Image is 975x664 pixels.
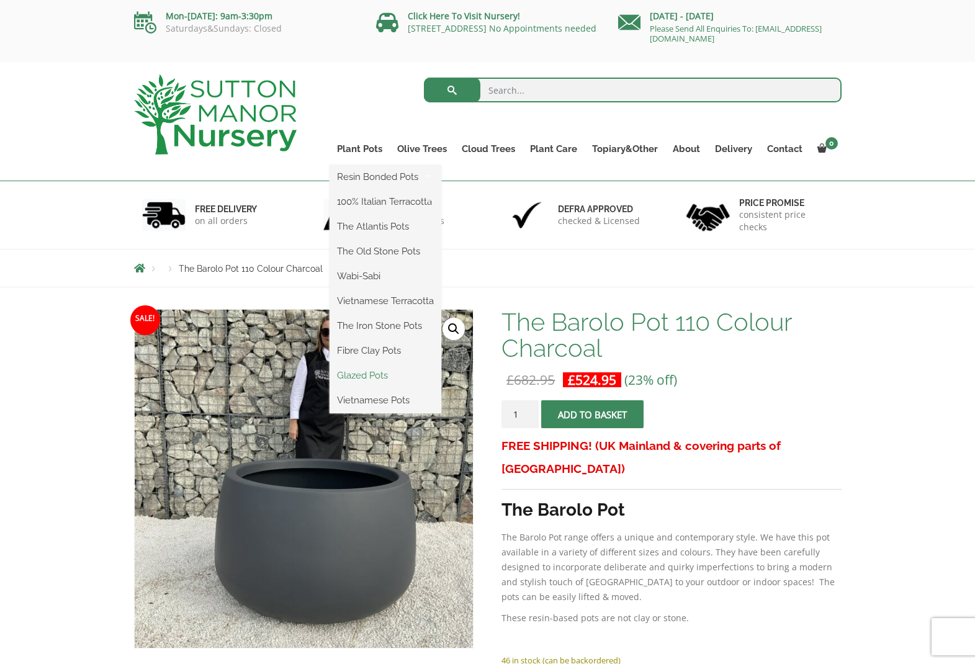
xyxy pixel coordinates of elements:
[330,217,441,236] a: The Atlantis Pots
[506,371,514,388] span: £
[541,400,644,428] button: Add to basket
[501,530,841,604] p: The Barolo Pot range offers a unique and contemporary style. We have this pot available in a vari...
[134,9,357,24] p: Mon-[DATE]: 9am-3:30pm
[505,199,549,231] img: 3.jpg
[558,204,640,215] h6: Defra approved
[739,209,833,233] p: consistent price checks
[810,140,842,158] a: 0
[585,140,665,158] a: Topiary&Other
[708,140,760,158] a: Delivery
[558,215,640,227] p: checked & Licensed
[390,140,454,158] a: Olive Trees
[501,611,841,626] p: These resin-based pots are not clay or stone.
[408,22,596,34] a: [STREET_ADDRESS] No Appointments needed
[330,366,441,385] a: Glazed Pots
[142,199,186,231] img: 1.jpg
[195,204,257,215] h6: FREE DELIVERY
[179,264,323,274] span: The Barolo Pot 110 Colour Charcoal
[134,263,842,273] nav: Breadcrumbs
[330,192,441,211] a: 100% Italian Terracotta
[665,140,708,158] a: About
[568,371,616,388] bdi: 524.95
[134,24,357,34] p: Saturdays&Sundays: Closed
[686,196,730,234] img: 4.jpg
[473,310,811,648] img: The Barolo Pot 110 Colour Charcoal - IMG 8049 scaled
[506,371,555,388] bdi: 682.95
[130,305,160,335] span: Sale!
[330,341,441,360] a: Fibre Clay Pots
[760,140,810,158] a: Contact
[739,197,833,209] h6: Price promise
[330,242,441,261] a: The Old Stone Pots
[501,500,625,520] strong: The Barolo Pot
[523,140,585,158] a: Plant Care
[195,215,257,227] p: on all orders
[330,140,390,158] a: Plant Pots
[330,316,441,335] a: The Iron Stone Pots
[501,434,841,480] h3: FREE SHIPPING! (UK Mainland & covering parts of [GEOGRAPHIC_DATA])
[501,309,841,361] h1: The Barolo Pot 110 Colour Charcoal
[134,74,297,155] img: logo
[618,9,842,24] p: [DATE] - [DATE]
[624,371,677,388] span: (23% off)
[568,371,575,388] span: £
[443,318,465,340] a: View full-screen image gallery
[454,140,523,158] a: Cloud Trees
[323,199,367,231] img: 2.jpg
[650,23,822,44] a: Please Send All Enquiries To: [EMAIL_ADDRESS][DOMAIN_NAME]
[330,391,441,410] a: Vietnamese Pots
[330,267,441,285] a: Wabi-Sabi
[330,292,441,310] a: Vietnamese Terracotta
[330,168,441,186] a: Resin Bonded Pots
[424,78,842,102] input: Search...
[825,137,838,150] span: 0
[408,10,520,22] a: Click Here To Visit Nursery!
[501,400,539,428] input: Product quantity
